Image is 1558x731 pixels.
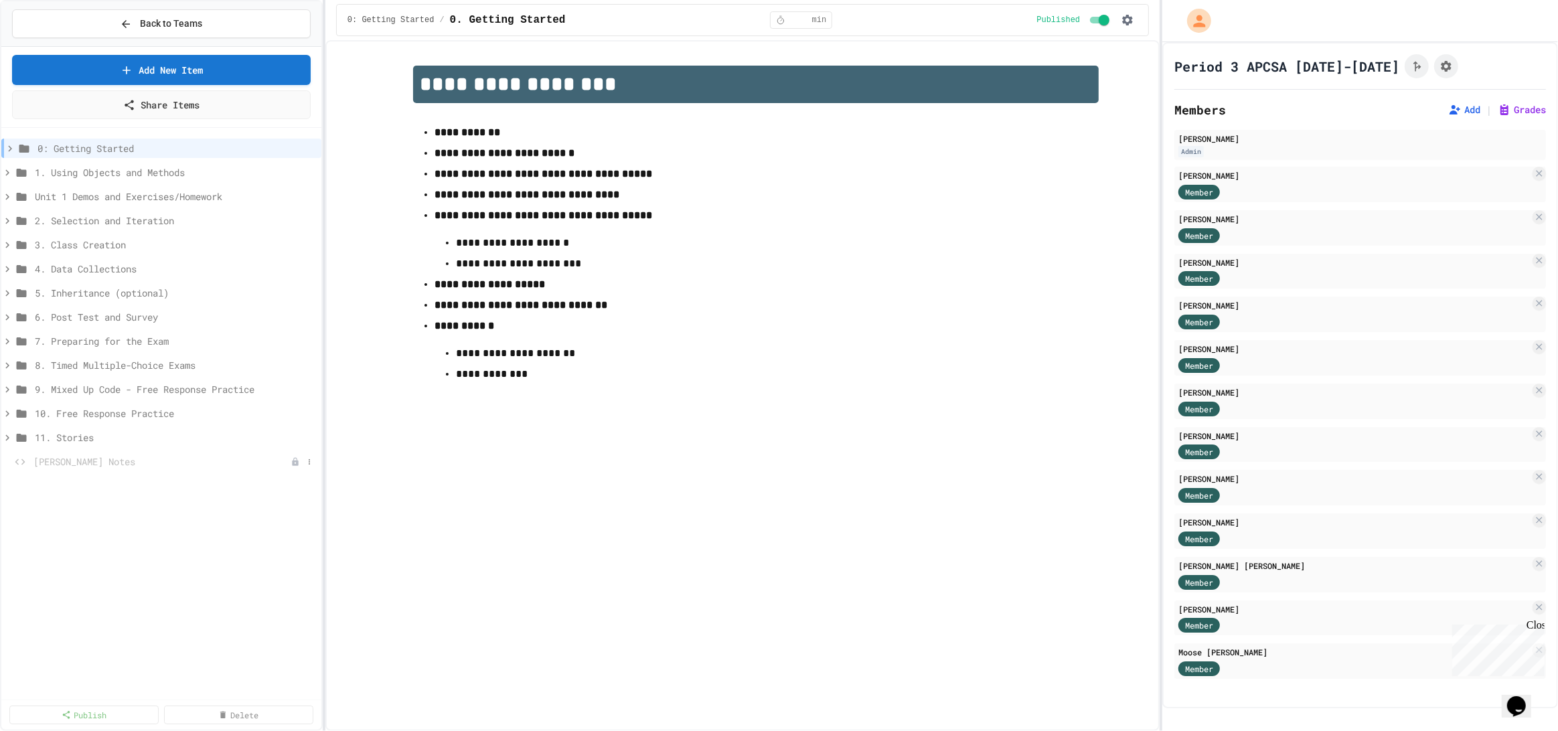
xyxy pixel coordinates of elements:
span: 10. Free Response Practice [35,406,316,420]
div: Admin [1178,146,1204,157]
div: [PERSON_NAME] [1178,213,1530,225]
div: [PERSON_NAME] [1178,473,1530,485]
span: Published [1036,15,1080,25]
button: Grades [1498,103,1546,116]
div: Unpublished [291,457,300,467]
span: Member [1185,359,1213,372]
a: Share Items [12,90,311,119]
span: Member [1185,576,1213,588]
a: Add New Item [12,55,311,85]
div: [PERSON_NAME] [1178,516,1530,528]
span: 3. Class Creation [35,238,316,252]
iframe: chat widget [1502,677,1545,718]
div: [PERSON_NAME] [1178,603,1530,615]
div: Moose [PERSON_NAME] [1178,646,1530,658]
span: 5. Inheritance (optional) [35,286,316,300]
div: Content is published and visible to students [1036,12,1112,28]
div: [PERSON_NAME] [PERSON_NAME] [1178,560,1530,572]
button: Click to see fork details [1405,54,1429,78]
span: 2. Selection and Iteration [35,214,316,228]
div: [PERSON_NAME] [1178,169,1530,181]
span: Member [1185,316,1213,328]
span: 9. Mixed Up Code - Free Response Practice [35,382,316,396]
span: 0. Getting Started [450,12,566,28]
span: Member [1185,663,1213,675]
span: 7. Preparing for the Exam [35,334,316,348]
span: 4. Data Collections [35,262,316,276]
span: min [812,15,827,25]
div: My Account [1173,5,1215,36]
div: Chat with us now!Close [5,5,92,85]
div: [PERSON_NAME] [1178,386,1530,398]
span: Back to Teams [140,17,202,31]
div: [PERSON_NAME] [1178,299,1530,311]
span: / [440,15,445,25]
button: More options [303,455,316,469]
span: Unit 1 Demos and Exercises/Homework [35,189,316,204]
span: Member [1185,272,1213,285]
span: 0: Getting Started [347,15,435,25]
span: 11. Stories [35,430,316,444]
h2: Members [1174,100,1226,119]
h1: Period 3 APCSA [DATE]-[DATE] [1174,57,1399,76]
span: Member [1185,489,1213,501]
iframe: chat widget [1447,619,1545,676]
span: Member [1185,619,1213,631]
button: Add [1448,103,1480,116]
span: Member [1185,403,1213,415]
div: [PERSON_NAME] [1178,256,1530,268]
div: [PERSON_NAME] [1178,343,1530,355]
div: [PERSON_NAME] [1178,430,1530,442]
span: 0: Getting Started [37,141,316,155]
button: Assignment Settings [1434,54,1458,78]
span: Member [1185,186,1213,198]
span: [PERSON_NAME] Notes [33,455,291,469]
button: Back to Teams [12,9,311,38]
div: [PERSON_NAME] [1178,133,1542,145]
a: Publish [9,706,159,724]
span: | [1486,102,1492,118]
span: 8. Timed Multiple-Choice Exams [35,358,316,372]
span: Member [1185,446,1213,458]
span: Member [1185,230,1213,242]
span: 1. Using Objects and Methods [35,165,316,179]
span: 6. Post Test and Survey [35,310,316,324]
span: Member [1185,533,1213,545]
a: Delete [164,706,313,724]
